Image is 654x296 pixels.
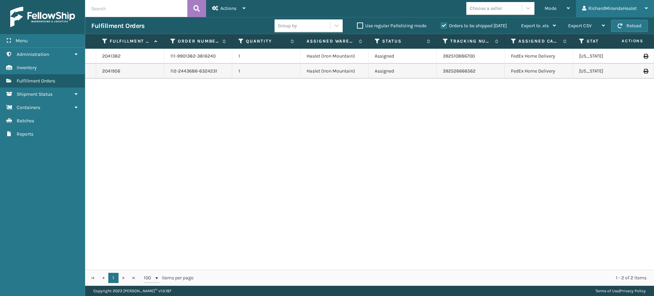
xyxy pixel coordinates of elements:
[220,5,236,11] span: Actions
[382,38,423,44] label: Status
[357,23,426,29] label: Use regular Palletizing mode
[16,38,28,44] span: Menu
[568,23,592,29] span: Export CSV
[17,105,40,110] span: Containers
[300,64,369,79] td: Haslet (Iron Mountain)
[573,49,641,64] td: [US_STATE]
[595,289,619,293] a: Terms of Use
[518,38,560,44] label: Assigned Carrier Service
[17,131,33,137] span: Reports
[178,38,219,44] label: Order Number
[93,286,171,296] p: Copyright 2023 [PERSON_NAME]™ v 1.0.187
[307,38,355,44] label: Assigned Warehouse
[611,20,648,32] button: Reload
[164,64,232,79] td: 112-2443686-6324231
[600,35,648,47] span: Actions
[246,38,287,44] label: Quantity
[203,275,647,281] div: 1 - 2 of 2 items
[505,64,573,79] td: FedEx Home Delivery
[108,273,119,283] a: 1
[545,5,557,11] span: Mode
[10,7,75,27] img: logo
[369,49,437,64] td: Assigned
[369,64,437,79] td: Assigned
[144,275,154,281] span: 100
[17,91,52,97] span: Shipment Status
[232,49,300,64] td: 1
[164,49,232,64] td: 111-9901382-3816240
[232,64,300,79] td: 1
[443,53,475,59] a: 392510886700
[102,53,121,60] a: 2041382
[620,289,646,293] a: Privacy Policy
[110,38,151,44] label: Fulfillment Order Id
[643,69,648,74] i: Print Label
[17,51,49,57] span: Administration
[505,49,573,64] td: FedEx Home Delivery
[102,68,120,75] a: 2041956
[450,38,492,44] label: Tracking Number
[17,118,34,124] span: Batches
[278,22,297,29] div: Group by
[521,23,549,29] span: Export to .xls
[441,23,507,29] label: Orders to be shipped [DATE]
[91,22,144,30] h3: Fulfillment Orders
[643,54,648,59] i: Print Label
[470,5,502,12] div: Choose a seller
[595,286,646,296] div: |
[144,273,193,283] span: items per page
[17,78,55,84] span: Fulfillment Orders
[17,65,37,71] span: Inventory
[300,49,369,64] td: Haslet (Iron Mountain)
[443,68,476,74] a: 392526666562
[587,38,628,44] label: State
[573,64,641,79] td: [US_STATE]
